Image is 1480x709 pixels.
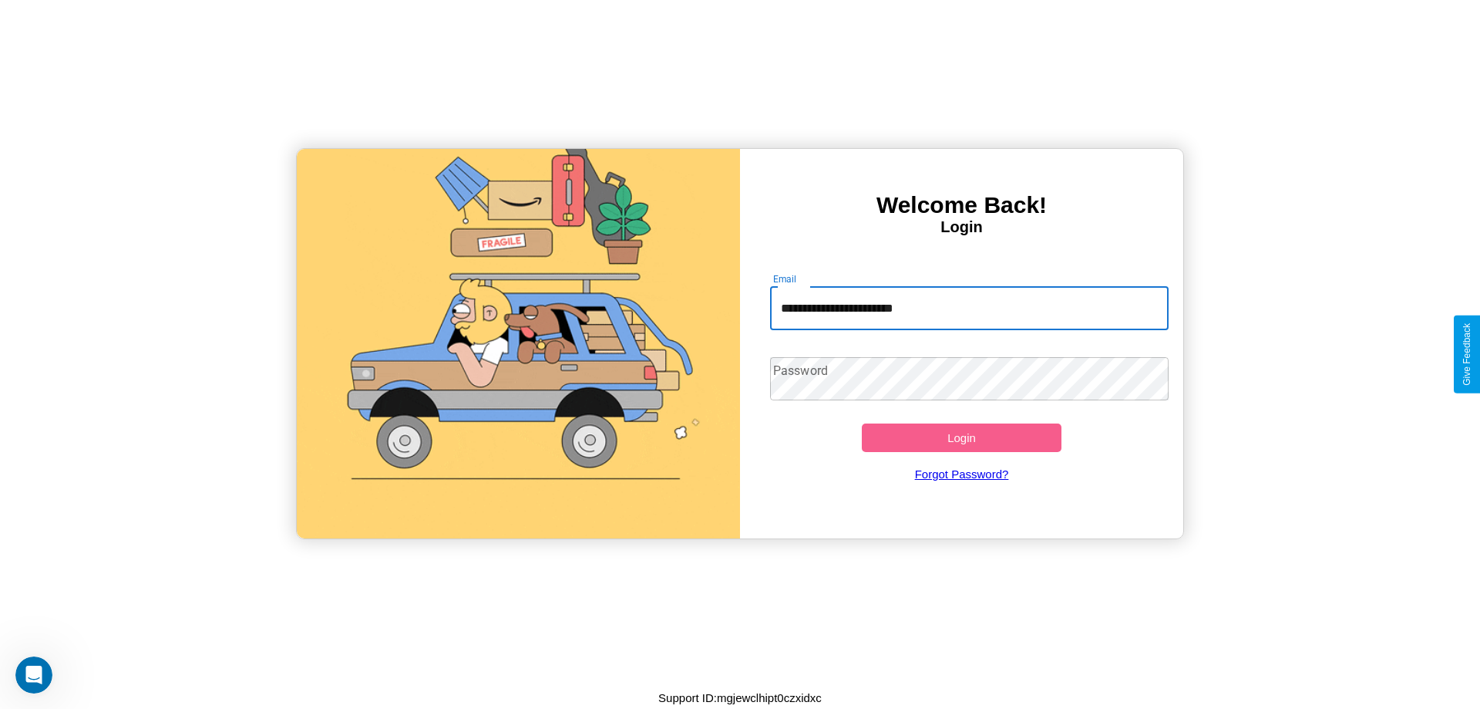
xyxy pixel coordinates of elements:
label: Email [773,272,797,285]
h4: Login [740,218,1183,236]
iframe: Intercom live chat [15,657,52,694]
img: gif [297,149,740,539]
div: Give Feedback [1461,323,1472,386]
button: Login [862,424,1061,452]
p: Support ID: mgjewclhipt0czxidxc [658,687,822,708]
h3: Welcome Back! [740,192,1183,218]
a: Forgot Password? [762,452,1162,496]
